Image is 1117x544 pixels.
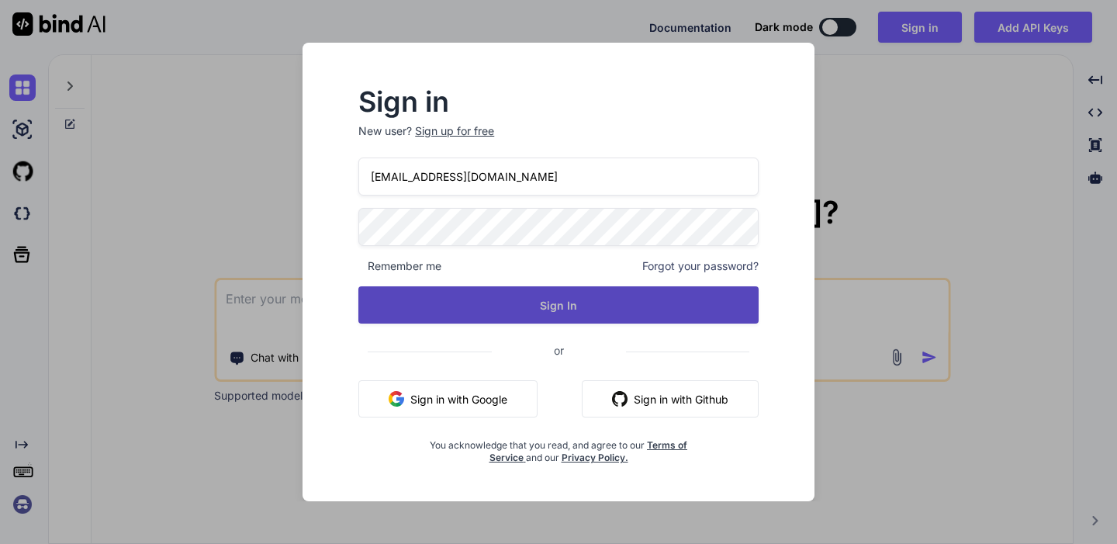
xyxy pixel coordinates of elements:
[642,258,759,274] span: Forgot your password?
[489,439,688,463] a: Terms of Service
[425,430,692,464] div: You acknowledge that you read, and agree to our and our
[358,286,759,324] button: Sign In
[562,452,628,463] a: Privacy Policy.
[358,258,441,274] span: Remember me
[582,380,759,418] button: Sign in with Github
[358,158,759,196] input: Login or Email
[492,331,626,369] span: or
[358,89,759,114] h2: Sign in
[415,123,494,139] div: Sign up for free
[358,380,538,418] button: Sign in with Google
[358,123,759,158] p: New user?
[612,391,628,407] img: github
[389,391,404,407] img: google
